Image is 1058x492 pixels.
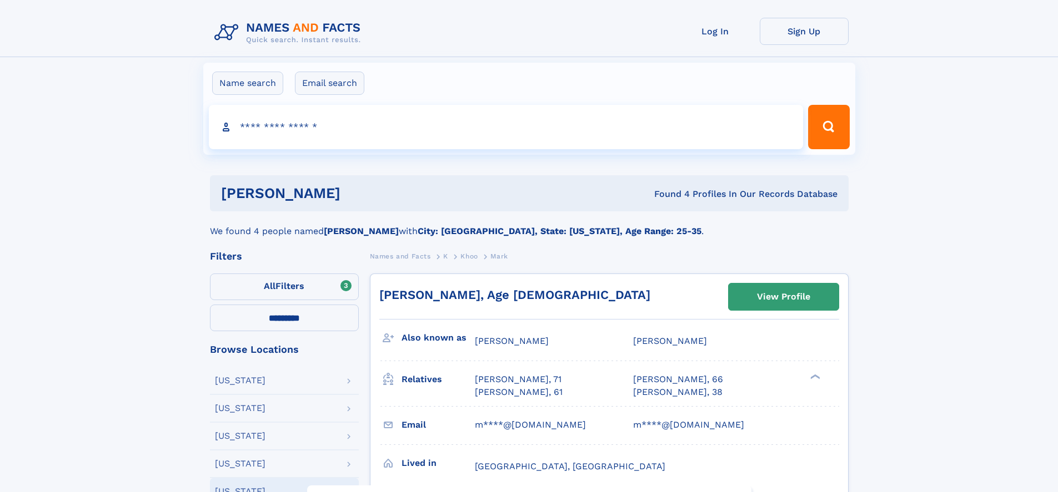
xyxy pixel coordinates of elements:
div: [US_STATE] [215,376,265,385]
div: We found 4 people named with . [210,211,849,238]
a: K [443,249,448,263]
a: Sign Up [760,18,849,45]
span: Mark [490,252,508,260]
b: [PERSON_NAME] [324,226,399,236]
a: Names and Facts [370,249,431,263]
b: City: [GEOGRAPHIC_DATA], State: [US_STATE], Age Range: 25-35 [418,226,701,236]
label: Email search [295,72,364,95]
span: Khoo [460,252,478,260]
a: [PERSON_NAME], 61 [475,386,563,398]
h3: Relatives [402,370,475,389]
button: Search Button [808,105,849,149]
div: Found 4 Profiles In Our Records Database [497,188,838,200]
span: [PERSON_NAME] [633,336,707,346]
a: Khoo [460,249,478,263]
img: Logo Names and Facts [210,18,370,48]
div: Filters [210,251,359,261]
a: View Profile [729,283,839,310]
div: Browse Locations [210,344,359,354]
div: ❯ [808,373,821,381]
a: [PERSON_NAME], 38 [633,386,723,398]
div: [US_STATE] [215,404,265,413]
input: search input [209,105,804,149]
span: K [443,252,448,260]
h3: Lived in [402,454,475,473]
div: [US_STATE] [215,432,265,440]
a: [PERSON_NAME], 71 [475,373,561,386]
span: All [264,281,275,291]
a: Log In [671,18,760,45]
a: [PERSON_NAME], Age [DEMOGRAPHIC_DATA] [379,288,650,302]
h1: [PERSON_NAME] [221,186,498,200]
a: [PERSON_NAME], 66 [633,373,723,386]
div: [US_STATE] [215,459,265,468]
h3: Also known as [402,328,475,347]
label: Name search [212,72,283,95]
label: Filters [210,273,359,300]
span: [PERSON_NAME] [475,336,549,346]
h3: Email [402,415,475,434]
span: [GEOGRAPHIC_DATA], [GEOGRAPHIC_DATA] [475,461,665,471]
div: View Profile [757,284,810,310]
